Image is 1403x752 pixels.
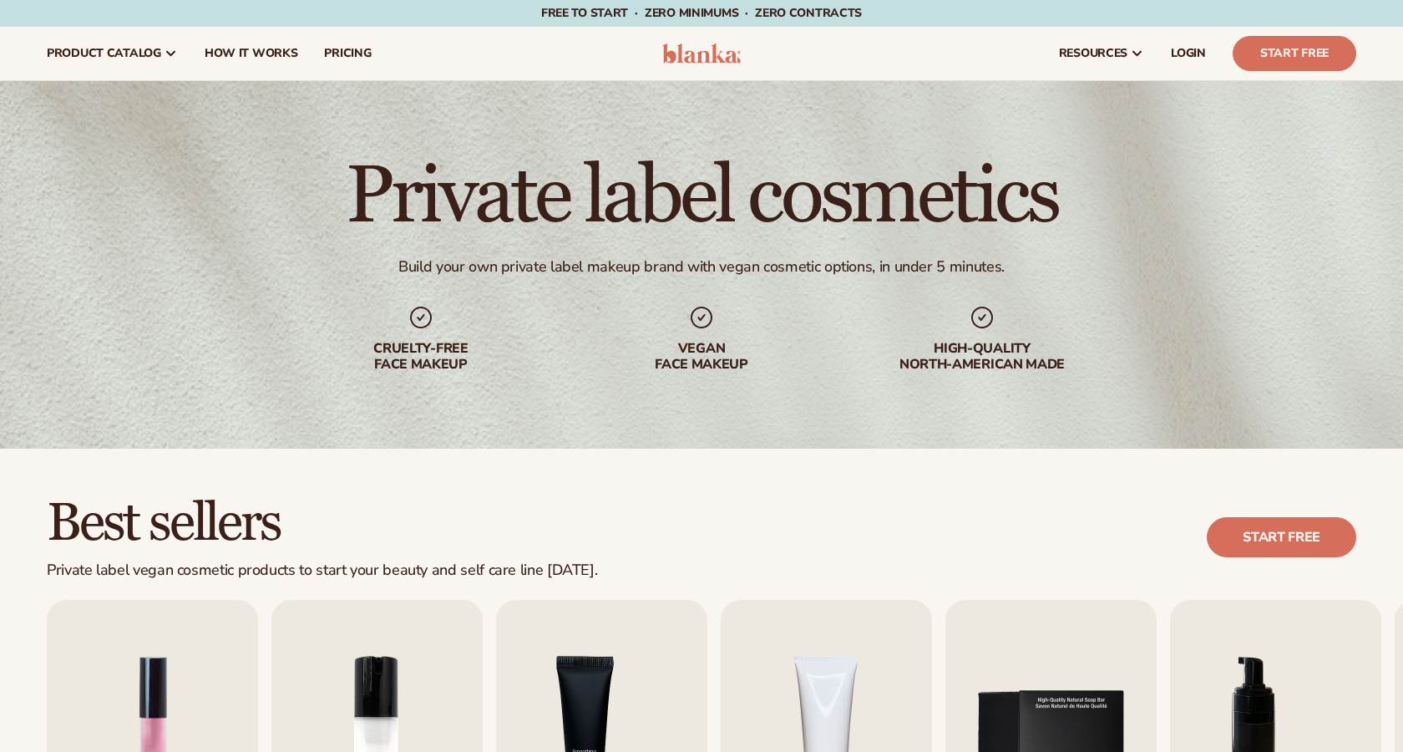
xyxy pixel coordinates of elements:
[875,341,1089,373] div: High-quality North-american made
[191,27,311,80] a: How It Works
[33,27,191,80] a: product catalog
[1157,27,1219,80] a: LOGIN
[205,47,298,60] span: How It Works
[595,341,808,373] div: Vegan face makeup
[1059,47,1127,60] span: resources
[1171,47,1206,60] span: LOGIN
[541,5,862,21] span: Free to start · ZERO minimums · ZERO contracts
[314,341,528,373] div: Cruelty-free face makeup
[311,27,384,80] a: pricing
[1207,517,1356,557] a: Start free
[47,495,597,551] h2: Best sellers
[398,257,1005,277] div: Build your own private label makeup brand with vegan cosmetic options, in under 5 minutes.
[47,561,597,580] div: Private label vegan cosmetic products to start your beauty and self care line [DATE].
[346,157,1058,237] h1: Private label cosmetics
[1046,27,1157,80] a: resources
[1233,36,1356,71] a: Start Free
[47,47,161,60] span: product catalog
[662,43,742,64] img: logo
[324,47,371,60] span: pricing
